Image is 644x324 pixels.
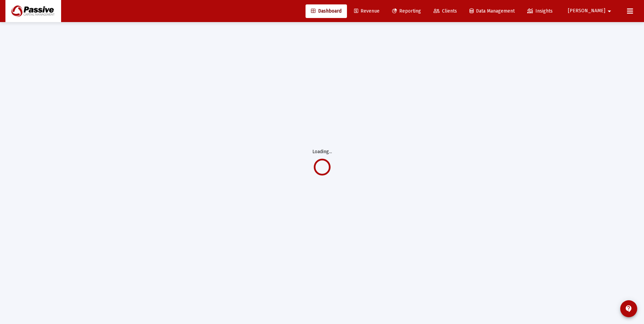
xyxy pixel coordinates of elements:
span: Reporting [392,8,421,14]
span: Clients [434,8,457,14]
a: Data Management [464,4,520,18]
span: [PERSON_NAME] [568,8,605,14]
a: Revenue [349,4,385,18]
span: Dashboard [311,8,342,14]
a: Dashboard [306,4,347,18]
span: Data Management [470,8,515,14]
a: Clients [428,4,462,18]
a: Insights [522,4,558,18]
mat-icon: contact_support [625,305,633,313]
span: Revenue [354,8,380,14]
button: [PERSON_NAME] [560,4,622,18]
span: Insights [527,8,553,14]
a: Reporting [387,4,426,18]
mat-icon: arrow_drop_down [605,4,613,18]
img: Dashboard [11,4,56,18]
